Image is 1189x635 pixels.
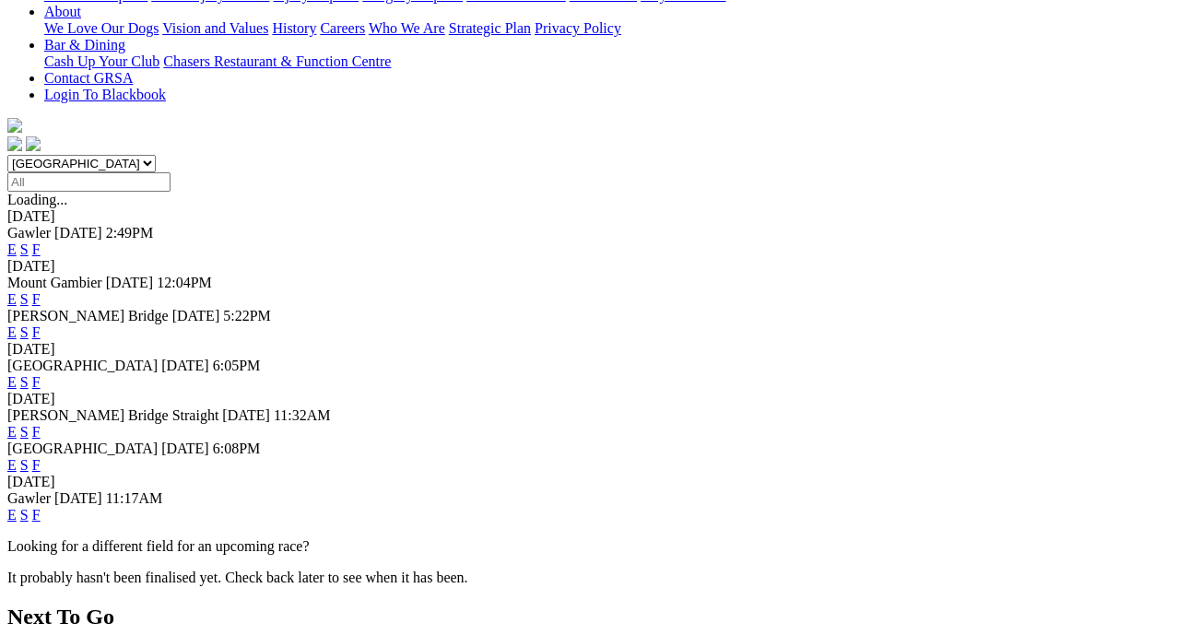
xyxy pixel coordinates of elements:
img: logo-grsa-white.png [7,118,22,133]
span: [GEOGRAPHIC_DATA] [7,358,158,373]
a: Careers [320,20,365,36]
span: 11:17AM [106,490,163,506]
a: Chasers Restaurant & Function Centre [163,53,391,69]
a: Contact GRSA [44,70,133,86]
span: 5:22PM [223,308,271,323]
span: Gawler [7,225,51,241]
span: 6:05PM [213,358,261,373]
a: Strategic Plan [449,20,531,36]
partial: It probably hasn't been finalised yet. Check back later to see when it has been. [7,570,468,585]
a: Login To Blackbook [44,87,166,102]
span: [GEOGRAPHIC_DATA] [7,441,158,456]
a: F [32,241,41,257]
span: [DATE] [54,490,102,506]
a: F [32,457,41,473]
a: F [32,507,41,523]
a: Vision and Values [162,20,268,36]
a: We Love Our Dogs [44,20,159,36]
a: Bar & Dining [44,37,125,53]
span: Loading... [7,192,67,207]
span: [DATE] [222,407,270,423]
span: 2:49PM [106,225,154,241]
img: twitter.svg [26,136,41,151]
a: F [32,374,41,390]
div: [DATE] [7,474,1182,490]
span: [DATE] [54,225,102,241]
span: [PERSON_NAME] Bridge [7,308,169,323]
span: Mount Gambier [7,275,102,290]
div: [DATE] [7,258,1182,275]
span: [PERSON_NAME] Bridge Straight [7,407,218,423]
a: S [20,507,29,523]
span: [DATE] [106,275,154,290]
h2: Next To Go [7,605,1182,629]
a: Who We Are [369,20,445,36]
a: Privacy Policy [535,20,621,36]
a: E [7,507,17,523]
span: [DATE] [172,308,220,323]
a: S [20,241,29,257]
span: 11:32AM [274,407,331,423]
a: E [7,324,17,340]
span: [DATE] [161,358,209,373]
a: F [32,424,41,440]
a: F [32,324,41,340]
a: S [20,374,29,390]
a: E [7,457,17,473]
div: Bar & Dining [44,53,1182,70]
a: History [272,20,316,36]
a: E [7,424,17,440]
a: S [20,424,29,440]
div: [DATE] [7,341,1182,358]
input: Select date [7,172,171,192]
a: E [7,291,17,307]
a: S [20,457,29,473]
a: F [32,291,41,307]
img: facebook.svg [7,136,22,151]
div: [DATE] [7,391,1182,407]
div: About [44,20,1182,37]
span: Gawler [7,490,51,506]
a: S [20,291,29,307]
a: S [20,324,29,340]
div: [DATE] [7,208,1182,225]
a: E [7,241,17,257]
span: 6:08PM [213,441,261,456]
a: Cash Up Your Club [44,53,159,69]
a: About [44,4,81,19]
span: 12:04PM [157,275,212,290]
a: E [7,374,17,390]
p: Looking for a different field for an upcoming race? [7,538,1182,555]
span: [DATE] [161,441,209,456]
